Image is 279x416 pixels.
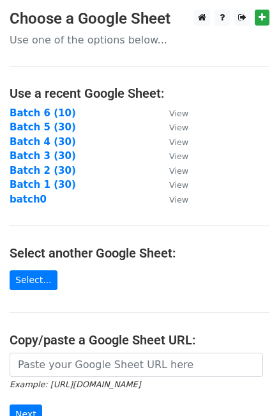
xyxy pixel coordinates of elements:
[10,332,269,348] h4: Copy/paste a Google Sheet URL:
[10,121,76,133] a: Batch 5 (30)
[156,150,188,162] a: View
[10,150,76,162] a: Batch 3 (30)
[10,10,269,28] h3: Choose a Google Sheet
[156,179,188,190] a: View
[169,123,188,132] small: View
[169,109,188,118] small: View
[10,86,269,101] h4: Use a recent Google Sheet:
[169,137,188,147] small: View
[10,33,269,47] p: Use one of the options below...
[169,151,188,161] small: View
[169,180,188,190] small: View
[156,121,188,133] a: View
[156,165,188,176] a: View
[10,165,76,176] a: Batch 2 (30)
[156,136,188,148] a: View
[10,245,269,261] h4: Select another Google Sheet:
[10,380,140,389] small: Example: [URL][DOMAIN_NAME]
[10,136,76,148] a: Batch 4 (30)
[169,195,188,204] small: View
[156,194,188,205] a: View
[10,194,47,205] a: batch0
[10,107,76,119] a: Batch 6 (10)
[10,179,76,190] a: Batch 1 (30)
[156,107,188,119] a: View
[10,270,57,290] a: Select...
[10,353,263,377] input: Paste your Google Sheet URL here
[169,166,188,176] small: View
